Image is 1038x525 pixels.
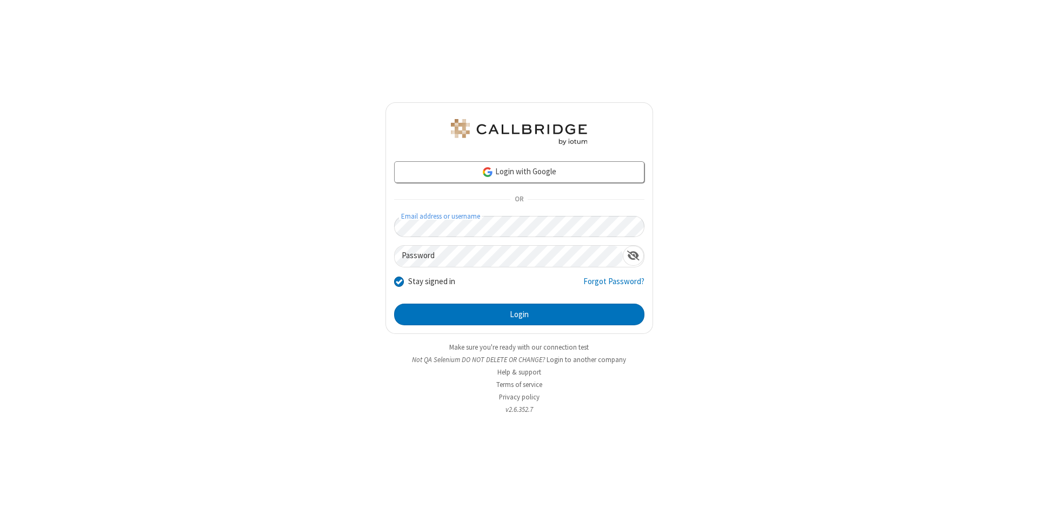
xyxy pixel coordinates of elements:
input: Password [395,246,623,267]
a: Forgot Password? [583,275,644,296]
a: Help & support [497,367,541,377]
a: Terms of service [496,380,542,389]
span: OR [510,192,528,207]
a: Login with Google [394,161,644,183]
img: QA Selenium DO NOT DELETE OR CHANGE [449,119,589,145]
button: Login [394,304,644,325]
button: Login to another company [547,355,626,365]
input: Email address or username [394,216,644,237]
li: v2.6.352.7 [385,404,653,415]
label: Stay signed in [408,275,455,288]
a: Make sure you're ready with our connection test [449,343,589,352]
a: Privacy policy [499,392,540,402]
img: google-icon.png [482,166,494,178]
div: Show password [623,246,644,266]
li: Not QA Selenium DO NOT DELETE OR CHANGE? [385,355,653,365]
